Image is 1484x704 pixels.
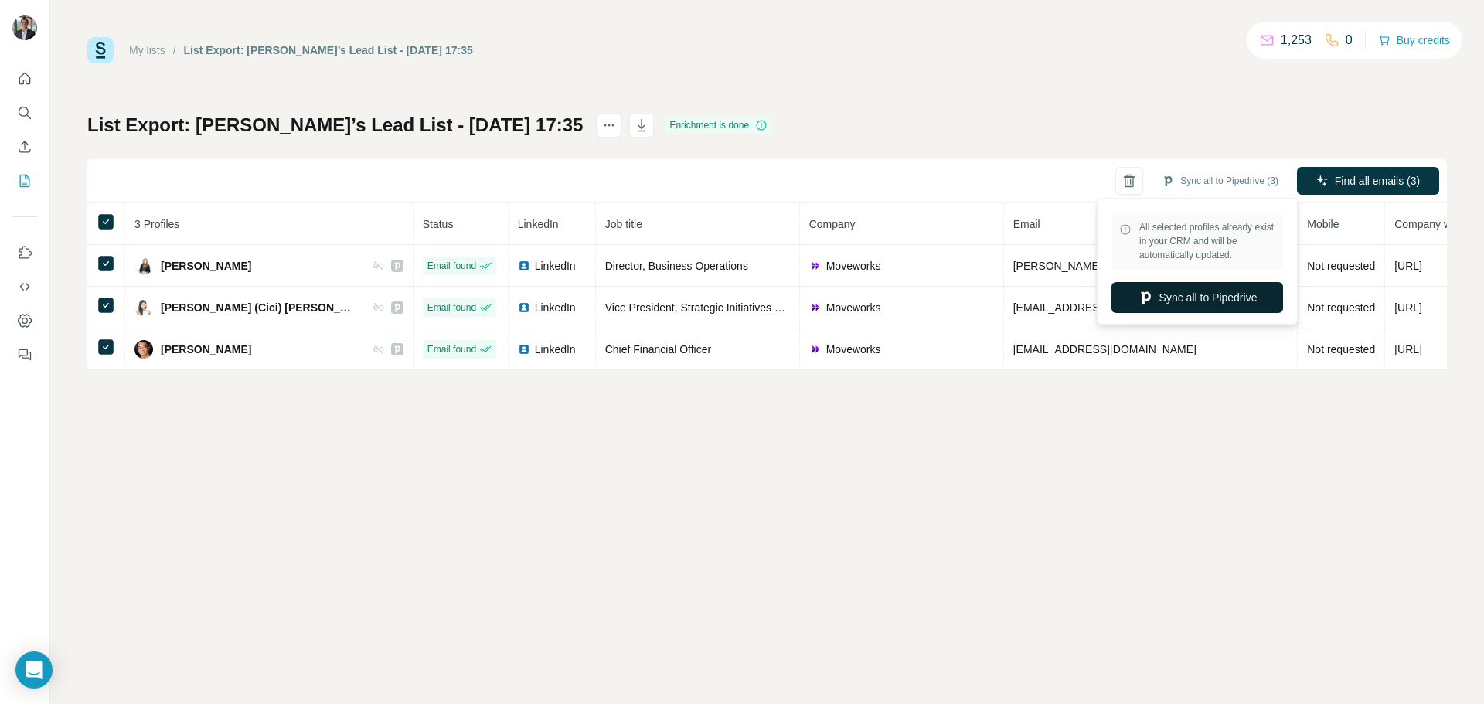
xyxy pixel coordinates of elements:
span: [URL] [1394,260,1422,272]
span: [EMAIL_ADDRESS] [1013,301,1110,314]
button: Feedback [12,341,37,369]
h1: List Export: [PERSON_NAME]’s Lead List - [DATE] 17:35 [87,113,583,138]
p: 0 [1346,31,1353,49]
img: company-logo [809,301,822,314]
img: Avatar [134,340,153,359]
button: Use Surfe on LinkedIn [12,239,37,267]
span: Vice President, Strategic Initiatives & Business Planning [605,301,874,314]
img: Surfe Logo [87,37,114,63]
button: Sync all to Pipedrive [1111,282,1283,313]
span: Moveworks [826,300,881,315]
span: [PERSON_NAME] [161,342,251,357]
button: Dashboard [12,307,37,335]
a: My lists [129,44,165,56]
span: Email [1013,218,1040,230]
span: All selected profiles already exist in your CRM and will be automatically updated. [1139,220,1275,262]
img: LinkedIn logo [518,301,530,314]
button: Buy credits [1378,29,1450,51]
span: [URL] [1394,301,1422,314]
span: Moveworks [826,258,881,274]
span: [PERSON_NAME] [161,258,251,274]
button: Enrich CSV [12,133,37,161]
span: Job title [605,218,642,230]
span: Chief Financial Officer [605,343,711,355]
img: LinkedIn logo [518,343,530,355]
span: Mobile [1307,218,1339,230]
button: Find all emails (3) [1297,167,1439,195]
button: Sync all to Pipedrive (3) [1151,169,1289,192]
img: Avatar [134,257,153,275]
span: [URL] [1394,343,1422,355]
span: Not requested [1307,301,1375,314]
span: 3 Profiles [134,218,179,230]
div: Enrichment is done [665,116,772,134]
button: My lists [12,167,37,195]
span: Not requested [1307,343,1375,355]
div: List Export: [PERSON_NAME]’s Lead List - [DATE] 17:35 [184,43,473,58]
li: / [173,43,176,58]
p: 1,253 [1281,31,1312,49]
span: LinkedIn [535,258,576,274]
img: company-logo [809,260,822,272]
span: Find all emails (3) [1335,173,1420,189]
span: [PERSON_NAME] (Cici) [PERSON_NAME] [161,300,357,315]
img: LinkedIn logo [518,260,530,272]
span: Company [809,218,856,230]
span: LinkedIn [535,342,576,357]
span: Director, Business Operations [605,260,748,272]
img: Avatar [12,15,37,40]
button: Quick start [12,65,37,93]
span: Email found [427,301,476,315]
div: Open Intercom Messenger [15,651,53,689]
span: Not requested [1307,260,1375,272]
img: Avatar [134,298,153,317]
span: Email found [427,342,476,356]
span: Email found [427,259,476,273]
span: [EMAIL_ADDRESS][DOMAIN_NAME] [1013,343,1196,355]
button: actions [597,113,621,138]
button: Use Surfe API [12,273,37,301]
span: Status [423,218,454,230]
span: Company website [1394,218,1480,230]
span: Moveworks [826,342,881,357]
img: company-logo [809,343,822,355]
span: [PERSON_NAME][EMAIL_ADDRESS][PERSON_NAME] [1013,260,1288,272]
button: Search [12,99,37,127]
span: LinkedIn [535,300,576,315]
span: LinkedIn [518,218,559,230]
